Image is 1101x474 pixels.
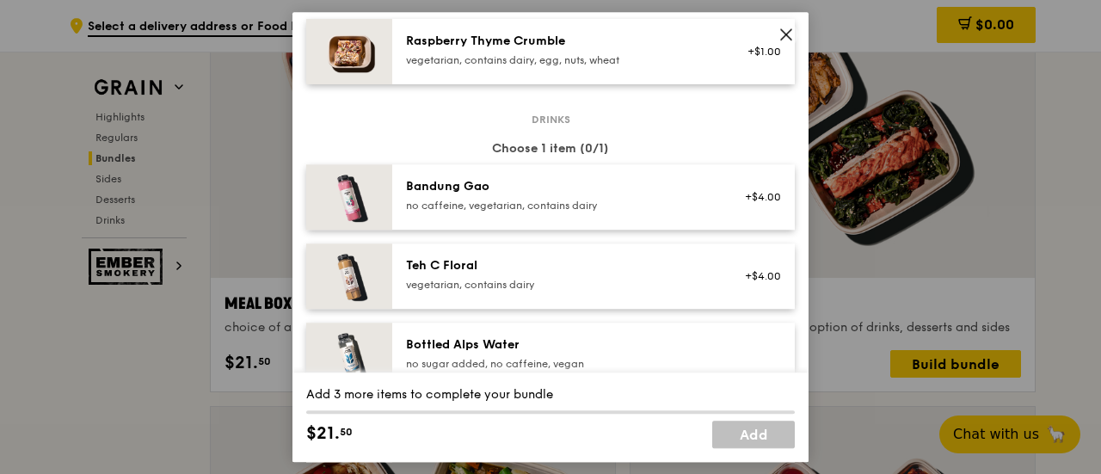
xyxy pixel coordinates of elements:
img: daily_normal_HORZ-bottled-alps-water.jpg [306,323,392,388]
a: Add [712,421,795,448]
div: Raspberry Thyme Crumble [406,33,715,50]
div: +$4.00 [735,269,781,283]
div: no caffeine, vegetarian, contains dairy [406,199,715,212]
div: no sugar added, no caffeine, vegan [406,357,715,371]
div: Bandung Gao [406,178,715,195]
img: daily_normal_HORZ-teh-c-floral.jpg [306,243,392,309]
span: 50 [340,425,353,439]
div: Bottled Alps Water [406,336,715,354]
div: vegetarian, contains dairy [406,278,715,292]
div: Add 3 more items to complete your bundle [306,386,795,403]
span: $21. [306,421,340,446]
div: vegetarian, contains dairy, egg, nuts, wheat [406,53,715,67]
div: Choose 1 item (0/1) [306,140,795,157]
span: Drinks [525,113,577,126]
div: +$4.00 [735,190,781,204]
div: +$1.00 [735,45,781,58]
img: daily_normal_Raspberry_Thyme_Crumble__Horizontal_.jpg [306,19,392,84]
div: Teh C Floral [406,257,715,274]
img: daily_normal_HORZ-bandung-gao.jpg [306,164,392,230]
